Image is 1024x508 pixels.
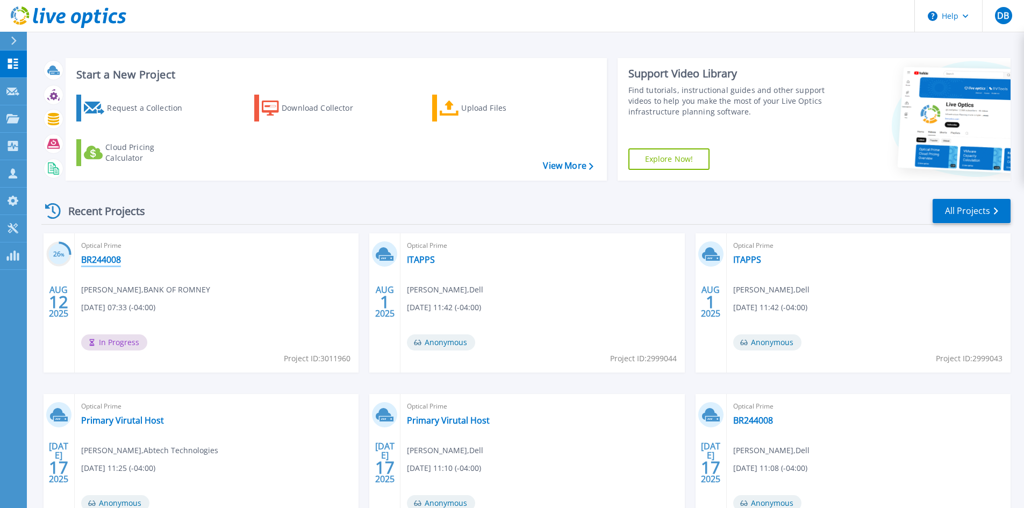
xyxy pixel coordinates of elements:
[733,240,1004,252] span: Optical Prime
[733,334,801,350] span: Anonymous
[407,445,483,456] span: [PERSON_NAME] , Dell
[81,284,210,296] span: [PERSON_NAME] , BANK OF ROMNEY
[733,400,1004,412] span: Optical Prime
[407,302,481,313] span: [DATE] 11:42 (-04:00)
[375,443,395,482] div: [DATE] 2025
[48,282,69,321] div: AUG 2025
[49,463,68,472] span: 17
[733,415,773,426] a: BR244008
[284,353,350,364] span: Project ID: 3011960
[628,85,829,117] div: Find tutorials, instructional guides and other support videos to help you make the most of your L...
[81,254,121,265] a: BR244008
[380,297,390,306] span: 1
[375,463,395,472] span: 17
[610,353,677,364] span: Project ID: 2999044
[41,198,160,224] div: Recent Projects
[700,282,721,321] div: AUG 2025
[706,297,715,306] span: 1
[81,445,218,456] span: [PERSON_NAME] , Abtech Technologies
[628,148,710,170] a: Explore Now!
[254,95,374,121] a: Download Collector
[407,334,475,350] span: Anonymous
[733,462,807,474] span: [DATE] 11:08 (-04:00)
[461,97,547,119] div: Upload Files
[375,282,395,321] div: AUG 2025
[76,69,593,81] h3: Start a New Project
[81,240,352,252] span: Optical Prime
[432,95,552,121] a: Upload Files
[733,284,810,296] span: [PERSON_NAME] , Dell
[48,443,69,482] div: [DATE] 2025
[81,415,164,426] a: Primary Virutal Host
[733,445,810,456] span: [PERSON_NAME] , Dell
[733,254,761,265] a: ITAPPS
[407,415,490,426] a: Primary Virutal Host
[46,248,71,261] h3: 26
[733,302,807,313] span: [DATE] 11:42 (-04:00)
[407,254,435,265] a: ITAPPS
[282,97,368,119] div: Download Collector
[700,443,721,482] div: [DATE] 2025
[76,139,196,166] a: Cloud Pricing Calculator
[105,142,191,163] div: Cloud Pricing Calculator
[81,302,155,313] span: [DATE] 07:33 (-04:00)
[407,400,678,412] span: Optical Prime
[61,252,65,257] span: %
[81,334,147,350] span: In Progress
[701,463,720,472] span: 17
[49,297,68,306] span: 12
[81,400,352,412] span: Optical Prime
[407,462,481,474] span: [DATE] 11:10 (-04:00)
[543,161,593,171] a: View More
[407,284,483,296] span: [PERSON_NAME] , Dell
[81,462,155,474] span: [DATE] 11:25 (-04:00)
[628,67,829,81] div: Support Video Library
[933,199,1011,223] a: All Projects
[936,353,1002,364] span: Project ID: 2999043
[76,95,196,121] a: Request a Collection
[407,240,678,252] span: Optical Prime
[107,97,193,119] div: Request a Collection
[997,11,1009,20] span: DB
